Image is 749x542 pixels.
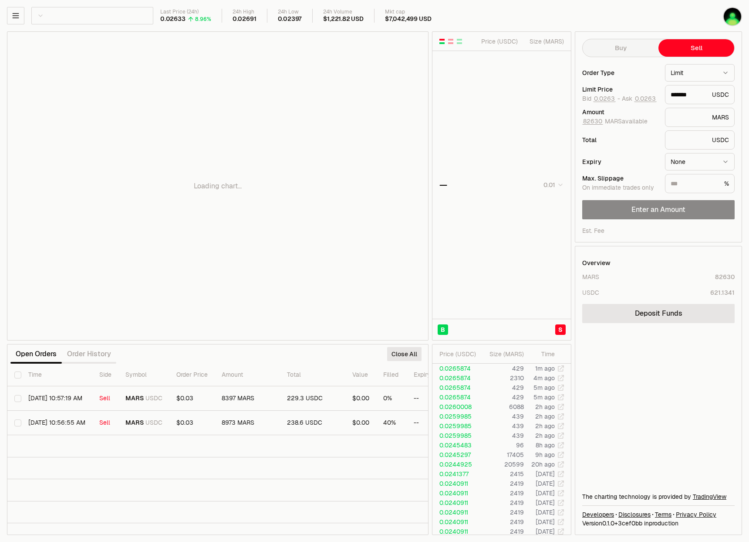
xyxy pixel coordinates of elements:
span: $0.03 [176,394,193,402]
div: $0.00 [352,419,369,427]
button: Select all [14,372,21,378]
time: 5m ago [533,393,555,401]
th: Total [280,364,345,386]
td: 6088 [479,402,524,412]
time: 5m ago [533,384,555,392]
div: 82630 [715,273,735,281]
span: Ask [622,95,657,103]
span: Bid - [582,95,620,103]
button: Open Orders [10,345,62,363]
td: 0.0240911 [432,479,479,488]
td: 2419 [479,527,524,536]
th: Order Price [169,364,215,386]
button: None [665,153,735,170]
time: [DATE] [536,470,555,478]
td: 439 [479,412,524,421]
th: Side [92,364,118,386]
td: 0.0260008 [432,402,479,412]
button: Select row [14,419,21,426]
div: Est. Fee [582,226,604,235]
td: 96 [479,440,524,450]
time: [DATE] [536,499,555,507]
td: 0.0265874 [432,373,479,383]
div: Amount [582,109,658,115]
td: 0.0265874 [432,364,479,373]
a: Developers [582,510,614,519]
time: [DATE] [536,508,555,516]
div: Version 0.1.0 + in production [582,519,735,528]
span: 3cef0bb78e0201d86859ec21a2d73169aaa4bae7 [618,519,642,527]
span: USDC [145,419,162,427]
time: 2h ago [535,412,555,420]
time: 20h ago [531,460,555,468]
td: -- [407,411,466,435]
div: $7,042,499 USD [385,15,431,23]
td: 429 [479,364,524,373]
div: 40% [383,419,400,427]
div: 8.96% [195,16,211,23]
div: USDC [665,85,735,104]
time: [DATE] [536,489,555,497]
td: 0.0244925 [432,460,479,469]
td: 0.0259985 [432,421,479,431]
div: Sell [99,419,111,427]
div: Price ( USDC ) [479,37,518,46]
button: Close All [387,347,422,361]
button: Show Sell Orders Only [447,38,454,45]
td: 0.0245483 [432,440,479,450]
th: Time [21,364,92,386]
div: Price ( USDC ) [439,350,479,358]
td: 2419 [479,508,524,517]
div: MARS [582,273,599,281]
td: 2419 [479,498,524,508]
td: -- [407,386,466,411]
div: — [439,179,447,191]
button: Buy [583,39,658,57]
div: Overview [582,259,611,267]
div: 0.02691 [233,15,256,23]
div: The charting technology is provided by [582,492,735,501]
td: 0.0240911 [432,508,479,517]
time: 9h ago [535,451,555,459]
div: 0.02633 [160,15,186,23]
button: Show Buy and Sell Orders [439,38,445,45]
div: USDC [582,288,599,297]
time: [DATE] 10:57:19 AM [28,394,82,402]
div: Order Type [582,70,658,76]
div: 238.6 USDC [287,419,338,427]
div: USDC [665,130,735,150]
td: 2415 [479,469,524,479]
div: 24h High [233,9,256,15]
button: Select row [14,395,21,402]
td: 2419 [479,517,524,527]
time: [DATE] [536,518,555,526]
button: Sell [658,39,734,57]
td: 439 [479,421,524,431]
td: 2419 [479,479,524,488]
time: 2h ago [535,403,555,411]
div: Total [582,137,658,143]
div: 229.3 USDC [287,395,338,402]
div: On immediate trades only [582,184,658,192]
span: MARS [125,395,144,402]
div: Time [531,350,555,358]
div: $0.00 [352,395,369,402]
td: 20599 [479,460,524,469]
td: 0.0240911 [432,488,479,498]
td: 17405 [479,450,524,460]
button: 0.0263 [634,95,657,102]
time: [DATE] [536,528,555,535]
span: MARS available [582,117,648,125]
span: $0.03 [176,419,193,426]
div: Sell [99,395,111,402]
button: Show Buy Orders Only [456,38,463,45]
div: Size ( MARS ) [525,37,564,46]
time: 2h ago [535,422,555,430]
td: 0.0240911 [432,527,479,536]
a: Terms [655,510,671,519]
div: % [665,174,735,193]
a: Disclosures [618,510,651,519]
th: Symbol [118,364,169,386]
td: 0.0245297 [432,450,479,460]
th: Value [345,364,376,386]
